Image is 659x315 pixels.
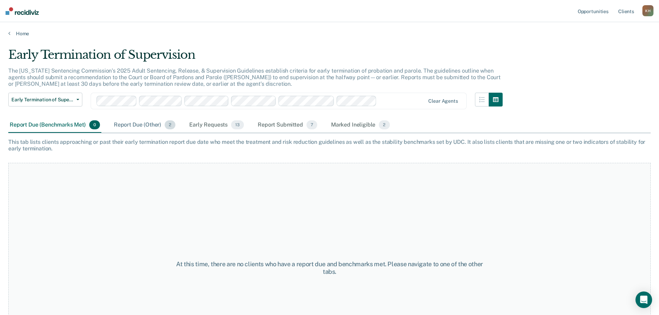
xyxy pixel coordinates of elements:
[11,97,74,103] span: Early Termination of Supervision
[112,118,177,133] div: Report Due (Other)2
[169,260,490,275] div: At this time, there are no clients who have a report due and benchmarks met. Please navigate to o...
[8,67,501,87] p: The [US_STATE] Sentencing Commission’s 2025 Adult Sentencing, Release, & Supervision Guidelines e...
[635,291,652,308] div: Open Intercom Messenger
[8,30,651,37] a: Home
[306,120,317,129] span: 7
[188,118,245,133] div: Early Requests13
[330,118,391,133] div: Marked Ineligible2
[8,139,651,152] div: This tab lists clients approaching or past their early termination report due date who meet the t...
[428,98,458,104] div: Clear agents
[8,48,503,67] div: Early Termination of Supervision
[8,93,82,106] button: Early Termination of Supervision
[89,120,100,129] span: 0
[256,118,319,133] div: Report Submitted7
[231,120,244,129] span: 13
[642,5,653,16] div: K H
[642,5,653,16] button: KH
[379,120,390,129] span: 2
[165,120,175,129] span: 2
[8,118,101,133] div: Report Due (Benchmarks Met)0
[6,7,39,15] img: Recidiviz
